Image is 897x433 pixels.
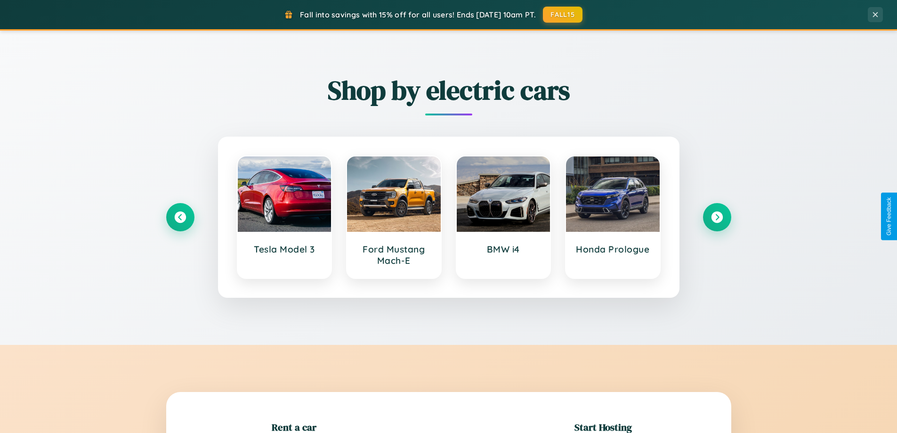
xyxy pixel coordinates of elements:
h2: Shop by electric cars [166,72,731,108]
h3: Tesla Model 3 [247,244,322,255]
div: Give Feedback [886,197,892,236]
h3: Ford Mustang Mach-E [356,244,431,266]
h3: Honda Prologue [575,244,650,255]
h3: BMW i4 [466,244,541,255]
span: Fall into savings with 15% off for all users! Ends [DATE] 10am PT. [300,10,536,19]
button: FALL15 [543,7,582,23]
